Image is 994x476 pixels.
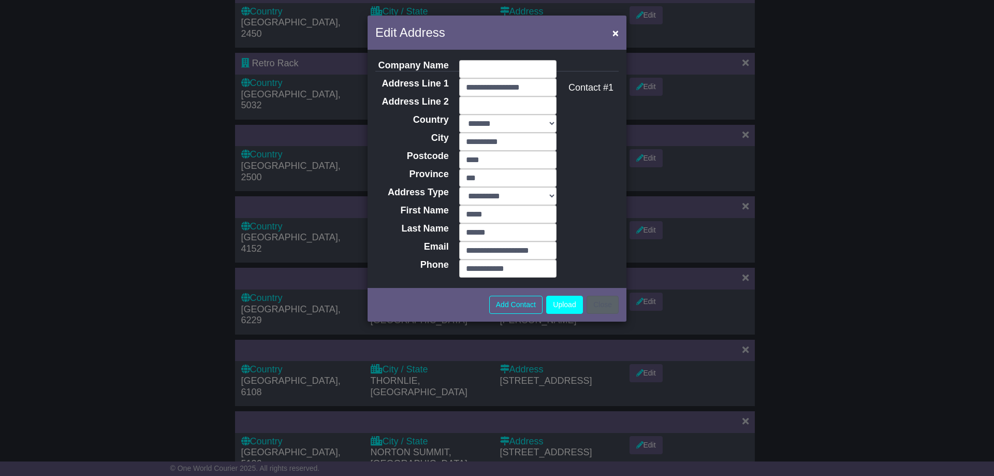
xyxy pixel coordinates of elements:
[612,27,619,39] span: ×
[489,296,543,314] button: Add Contact
[607,22,624,44] button: Close
[368,60,454,71] label: Company Name
[368,223,454,235] label: Last Name
[368,169,454,180] label: Province
[368,259,454,271] label: Phone
[368,205,454,217] label: First Name
[368,78,454,90] label: Address Line 1
[375,23,445,42] h5: Edit Address
[368,241,454,253] label: Email
[368,133,454,144] label: City
[368,187,454,198] label: Address Type
[587,296,619,314] button: Close
[368,96,454,108] label: Address Line 2
[368,114,454,126] label: Country
[368,151,454,162] label: Postcode
[568,82,613,93] span: Contact #1
[546,296,582,314] button: Upload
